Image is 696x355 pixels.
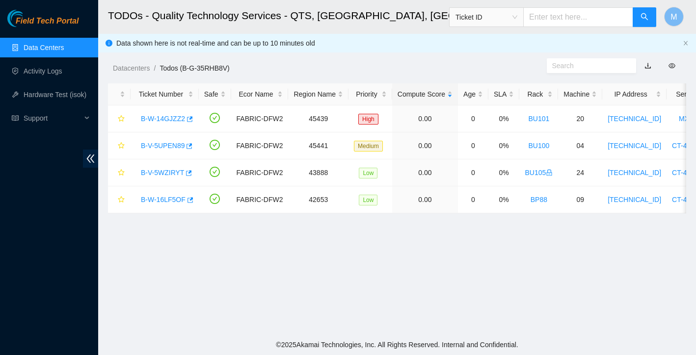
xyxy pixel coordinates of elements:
[12,115,19,122] span: read
[24,108,81,128] span: Support
[113,165,125,180] button: star
[644,62,651,70] a: download
[525,169,553,177] a: BU105lock
[641,13,648,22] span: search
[455,10,517,25] span: Ticket ID
[458,159,488,186] td: 0
[637,58,659,74] button: download
[231,132,289,159] td: FABRIC-DFW2
[664,7,684,26] button: M
[531,196,547,203] a: BP88
[16,17,79,26] span: Field Tech Portal
[558,159,602,186] td: 24
[210,167,220,177] span: check-circle
[98,334,696,355] footer: © 2025 Akamai Technologies, Inc. All Rights Reserved. Internal and Confidential.
[458,186,488,213] td: 0
[488,186,519,213] td: 0%
[392,105,458,132] td: 0.00
[458,132,488,159] td: 0
[288,105,348,132] td: 45439
[683,40,689,47] button: close
[231,105,289,132] td: FABRIC-DFW2
[488,159,519,186] td: 0%
[113,64,150,72] a: Datacenters
[392,186,458,213] td: 0.00
[608,196,661,203] a: [TECHNICAL_ID]
[154,64,156,72] span: /
[354,141,383,152] span: Medium
[118,115,125,123] span: star
[24,67,62,75] a: Activity Logs
[670,11,677,23] span: M
[358,114,378,125] span: High
[113,138,125,153] button: star
[7,10,50,27] img: Akamai Technologies
[113,192,125,207] button: star
[118,142,125,150] span: star
[160,64,229,72] a: Todos (B-G-35RHB8V)
[633,7,656,27] button: search
[231,159,289,186] td: FABRIC-DFW2
[141,196,186,203] a: B-W-16LF5OF
[7,18,79,30] a: Akamai TechnologiesField Tech Portal
[141,169,184,177] a: B-V-5WZIRYT
[288,159,348,186] td: 43888
[231,186,289,213] td: FABRIC-DFW2
[523,7,633,27] input: Enter text here...
[359,168,377,178] span: Low
[608,115,661,123] a: [TECHNICAL_ID]
[24,91,86,99] a: Hardware Test (isok)
[669,62,675,69] span: eye
[118,196,125,204] span: star
[359,195,377,205] span: Low
[141,115,185,123] a: B-W-14GJZZ2
[392,132,458,159] td: 0.00
[113,111,125,127] button: star
[118,169,125,177] span: star
[528,115,549,123] a: BU101
[288,132,348,159] td: 45441
[558,186,602,213] td: 09
[683,40,689,46] span: close
[608,169,661,177] a: [TECHNICAL_ID]
[608,142,661,150] a: [TECHNICAL_ID]
[210,140,220,150] span: check-circle
[141,142,185,150] a: B-V-5UPEN89
[24,44,64,51] a: Data Centers
[210,194,220,204] span: check-circle
[210,113,220,123] span: check-circle
[546,169,553,176] span: lock
[528,142,549,150] a: BU100
[558,105,602,132] td: 20
[558,132,602,159] td: 04
[392,159,458,186] td: 0.00
[458,105,488,132] td: 0
[288,186,348,213] td: 42653
[552,60,623,71] input: Search
[83,150,98,168] span: double-left
[488,132,519,159] td: 0%
[488,105,519,132] td: 0%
